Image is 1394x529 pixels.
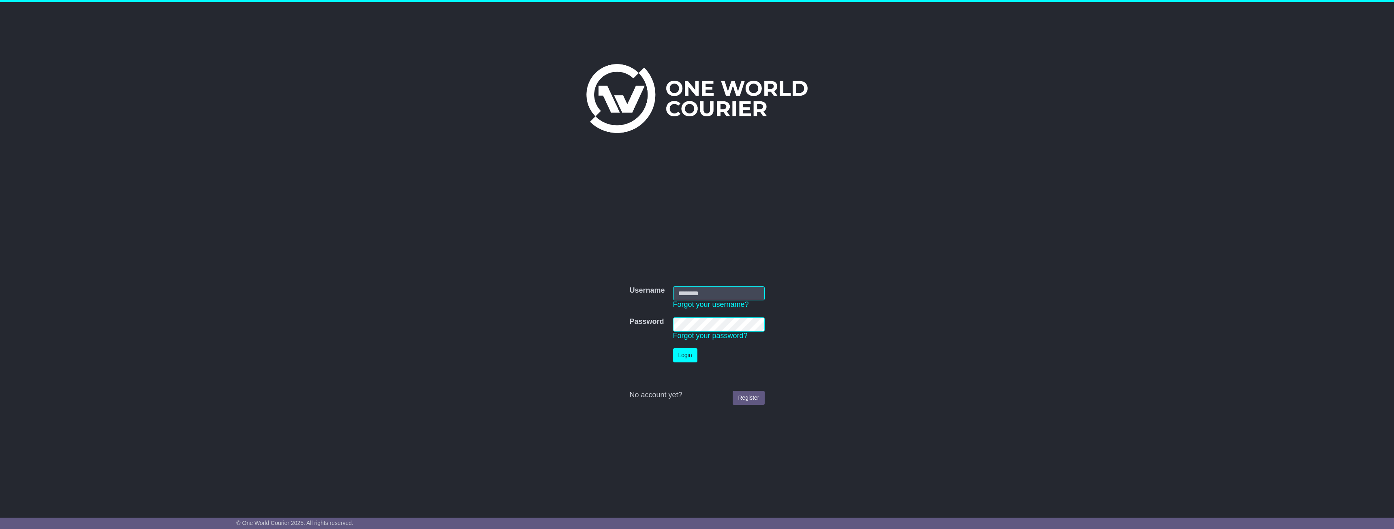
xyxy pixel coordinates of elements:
label: Password [629,317,664,326]
span: © One World Courier 2025. All rights reserved. [236,520,353,526]
button: Login [673,348,697,362]
img: One World [586,64,808,133]
label: Username [629,286,665,295]
a: Register [733,391,764,405]
a: Forgot your password? [673,332,748,340]
div: No account yet? [629,391,764,400]
a: Forgot your username? [673,300,749,308]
